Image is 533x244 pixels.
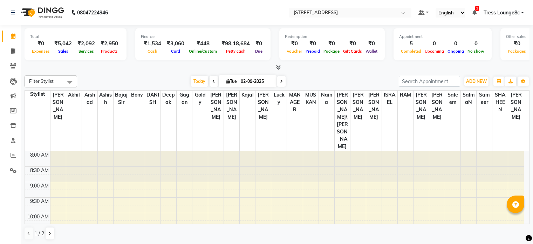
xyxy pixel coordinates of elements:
[66,91,82,99] span: akhil
[382,91,397,107] span: ISRAEL
[506,40,528,48] div: ₹0
[187,49,219,54] span: Online/Custom
[224,49,247,54] span: Petty cash
[164,40,187,48] div: ₹3,060
[423,40,446,48] div: 0
[75,40,98,48] div: ₹2,092
[322,40,341,48] div: ₹0
[398,91,413,99] span: RAM
[34,230,44,237] span: 1 / 2
[414,91,429,121] span: [PERSON_NAME]
[56,49,70,54] span: Sales
[29,151,50,159] div: 8:00 AM
[253,49,264,54] span: Due
[187,40,219,48] div: ₹448
[208,91,224,121] span: [PERSON_NAME]
[285,34,379,40] div: Redemption
[99,49,119,54] span: Products
[445,91,460,107] span: Saleem
[30,40,52,48] div: ₹0
[253,40,265,48] div: ₹0
[366,91,382,121] span: [PERSON_NAME]
[335,91,350,151] span: [PERSON_NAME]\ [PERSON_NAME]
[484,9,520,17] span: Tress Lounge8c
[399,76,460,87] input: Search Appointment
[141,34,265,40] div: Finance
[341,40,364,48] div: ₹0
[506,49,528,54] span: Packages
[477,91,492,107] span: Sameer
[464,77,488,86] button: ADD NEW
[287,91,302,114] span: MANAGER
[161,91,176,107] span: Deepak
[82,91,97,107] span: Arshad
[466,49,486,54] span: No show
[322,49,341,54] span: Package
[341,49,364,54] span: Gift Cards
[192,91,208,107] span: goldy
[191,76,208,87] span: Today
[492,91,508,114] span: SHAHEEN
[350,91,366,121] span: [PERSON_NAME]
[240,91,255,99] span: kajal
[219,40,253,48] div: ₹98,18,684
[304,40,322,48] div: ₹0
[129,91,145,99] span: Bony
[50,91,66,121] span: [PERSON_NAME]
[77,3,108,22] b: 08047224946
[303,91,319,107] span: MUSKAN
[145,91,160,107] span: DANISH
[466,40,486,48] div: 0
[508,91,524,121] span: [PERSON_NAME]
[30,34,121,40] div: Total
[475,6,479,11] span: 2
[423,49,446,54] span: Upcoming
[364,40,379,48] div: ₹0
[472,9,477,16] a: 2
[255,91,271,121] span: [PERSON_NAME]
[52,40,75,48] div: ₹5,042
[29,198,50,205] div: 9:30 AM
[466,79,487,84] span: ADD NEW
[98,91,113,107] span: Ashish
[77,49,96,54] span: Services
[239,76,274,87] input: 2025-09-02
[29,182,50,190] div: 9:00 AM
[399,40,423,48] div: 5
[98,40,121,48] div: ₹2,950
[114,91,129,107] span: Bajaj sir
[146,49,159,54] span: Cash
[224,79,239,84] span: Tue
[504,216,526,237] iframe: chat widget
[304,49,322,54] span: Prepaid
[26,213,50,220] div: 10:00 AM
[399,49,423,54] span: Completed
[25,91,50,98] div: Stylist
[319,91,334,107] span: naina
[29,78,54,84] span: Filter Stylist
[224,91,239,121] span: [PERSON_NAME]
[429,91,445,121] span: [PERSON_NAME]
[30,49,52,54] span: Expenses
[461,91,476,107] span: SalmaN
[364,49,379,54] span: Wallet
[177,91,192,107] span: gagan
[29,167,50,174] div: 8:30 AM
[169,49,182,54] span: Card
[18,3,66,22] img: logo
[285,40,304,48] div: ₹0
[446,40,466,48] div: 0
[271,91,287,107] span: Lucky
[446,49,466,54] span: Ongoing
[141,40,164,48] div: ₹1,534
[399,34,486,40] div: Appointment
[285,49,304,54] span: Voucher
